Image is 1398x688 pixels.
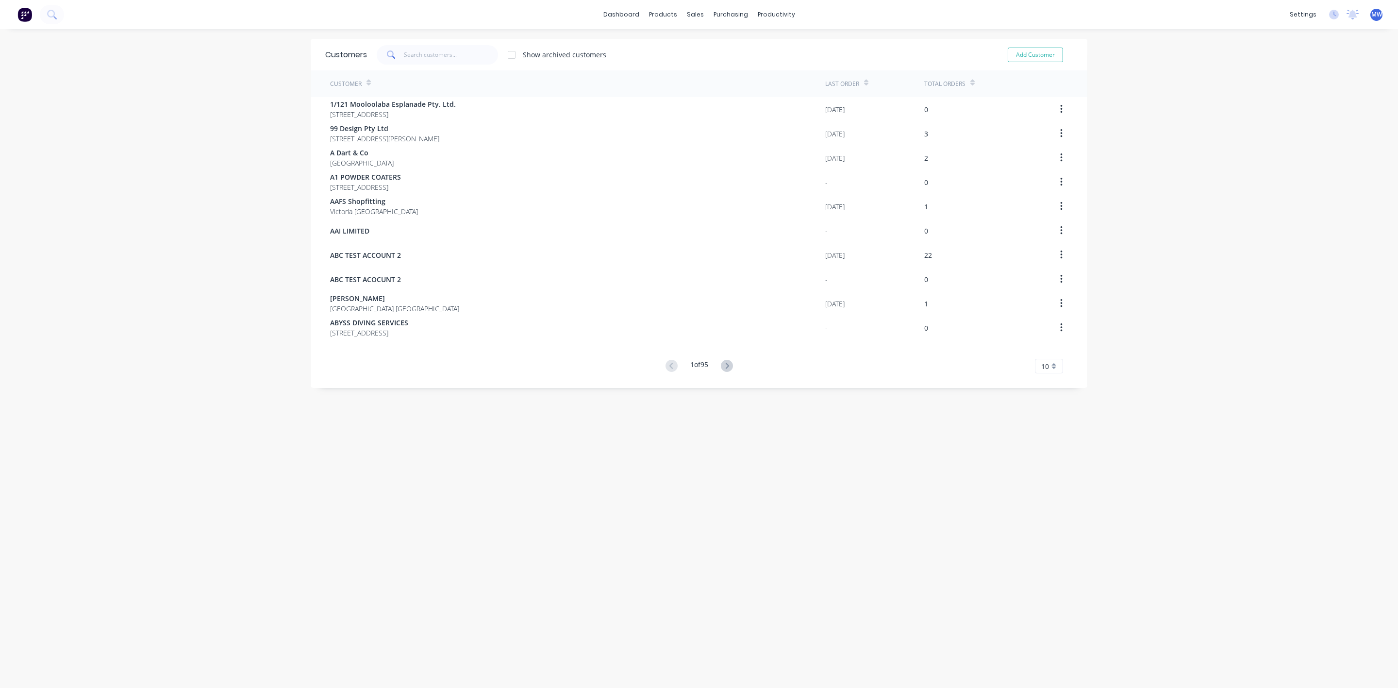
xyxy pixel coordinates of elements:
span: A Dart & Co [330,148,394,158]
div: 2 [924,153,928,163]
img: Factory [17,7,32,22]
div: 22 [924,250,932,260]
div: - [825,323,828,333]
div: 0 [924,104,928,115]
div: 0 [924,274,928,285]
span: [GEOGRAPHIC_DATA] [330,158,394,168]
div: productivity [753,7,800,22]
div: purchasing [709,7,753,22]
div: 0 [924,177,928,187]
span: 99 Design Pty Ltd [330,123,439,134]
button: Add Customer [1008,48,1063,62]
div: 1 of 95 [690,359,708,373]
div: - [825,177,828,187]
span: ABC TEST ACCOUNT 2 [330,250,401,260]
div: Customers [325,49,367,61]
div: Last Order [825,80,859,88]
span: 1/121 Mooloolaba Esplanade Pty. Ltd. [330,99,456,109]
span: ABYSS DIVING SERVICES [330,318,408,328]
div: Show archived customers [523,50,606,60]
div: 0 [924,226,928,236]
span: [STREET_ADDRESS] [330,182,401,192]
span: Victoria [GEOGRAPHIC_DATA] [330,206,418,217]
div: products [644,7,682,22]
div: - [825,226,828,236]
div: Customer [330,80,362,88]
div: [DATE] [825,129,845,139]
div: 3 [924,129,928,139]
div: sales [682,7,709,22]
div: 1 [924,299,928,309]
div: [DATE] [825,250,845,260]
div: 0 [924,323,928,333]
div: [DATE] [825,104,845,115]
div: settings [1285,7,1321,22]
input: Search customers... [404,45,499,65]
span: [GEOGRAPHIC_DATA] [GEOGRAPHIC_DATA] [330,303,459,314]
div: [DATE] [825,299,845,309]
span: A1 POWDER COATERS [330,172,401,182]
span: 10 [1041,361,1049,371]
span: ABC TEST ACOCUNT 2 [330,274,401,285]
a: dashboard [599,7,644,22]
div: Total Orders [924,80,965,88]
span: AAI LIMITED [330,226,369,236]
div: - [825,274,828,285]
span: MW [1371,10,1382,19]
span: [STREET_ADDRESS] [330,328,408,338]
div: [DATE] [825,201,845,212]
span: [STREET_ADDRESS] [330,109,456,119]
span: [PERSON_NAME] [330,293,459,303]
span: AAFS Shopfitting [330,196,418,206]
div: [DATE] [825,153,845,163]
div: 1 [924,201,928,212]
span: [STREET_ADDRESS][PERSON_NAME] [330,134,439,144]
